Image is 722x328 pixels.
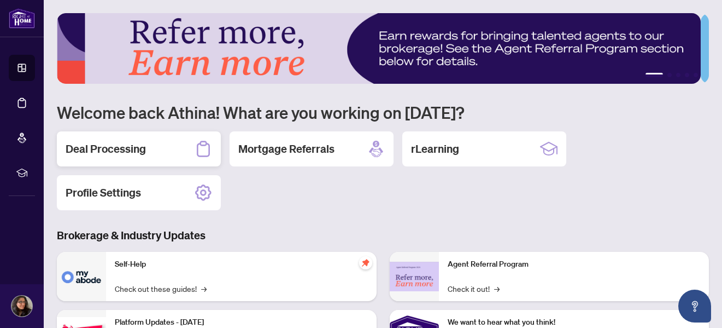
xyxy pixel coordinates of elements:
button: 1 [645,73,663,77]
h2: Mortgage Referrals [238,141,334,157]
button: 3 [676,73,680,77]
img: Agent Referral Program [390,262,439,292]
h1: Welcome back Athina! What are you working on [DATE]? [57,102,709,123]
p: Self-Help [115,258,368,271]
button: Open asap [678,290,711,323]
button: 4 [685,73,689,77]
a: Check it out!→ [448,283,500,295]
img: logo [9,8,35,28]
h2: Profile Settings [66,185,141,200]
h2: Deal Processing [66,141,146,157]
h3: Brokerage & Industry Updates [57,228,709,243]
span: → [494,283,500,295]
img: Profile Icon [11,296,32,317]
img: Slide 0 [57,13,701,84]
span: pushpin [359,256,372,269]
button: 5 [694,73,698,77]
h2: rLearning [411,141,459,157]
img: Self-Help [57,252,106,301]
button: 2 [667,73,672,77]
span: → [201,283,207,295]
p: Agent Referral Program [448,258,701,271]
a: Check out these guides!→ [115,283,207,295]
